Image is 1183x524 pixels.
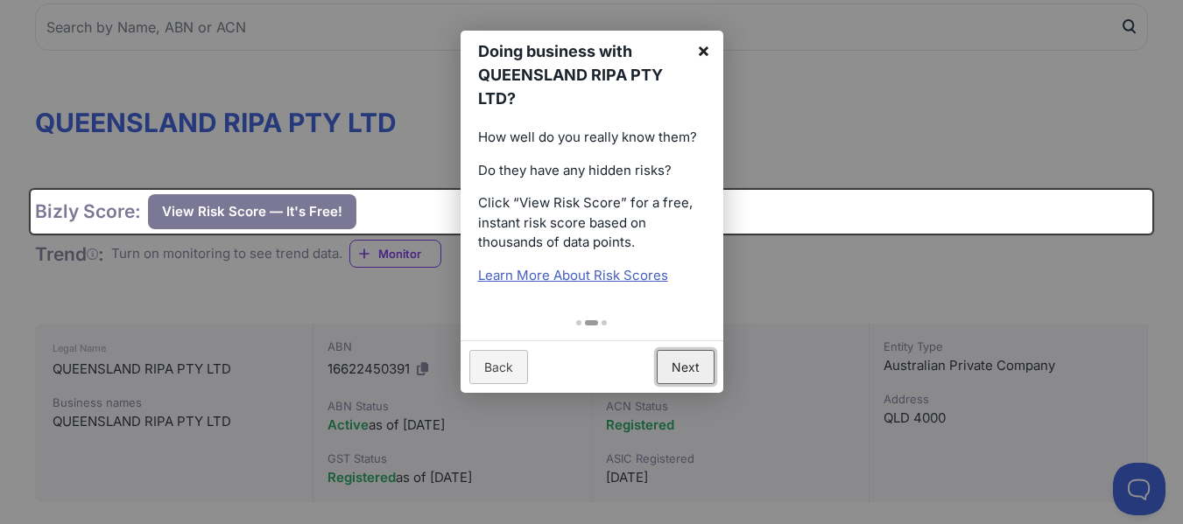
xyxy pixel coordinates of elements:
a: × [684,31,723,70]
a: Back [469,350,528,384]
p: Do they have any hidden risks? [478,161,706,181]
p: How well do you really know them? [478,128,706,148]
a: Learn More About Risk Scores [478,267,668,283]
a: Next [657,350,715,384]
p: Click “View Risk Score” for a free, instant risk score based on thousands of data points. [478,193,706,253]
h1: Doing business with QUEENSLAND RIPA PTY LTD? [478,39,683,110]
